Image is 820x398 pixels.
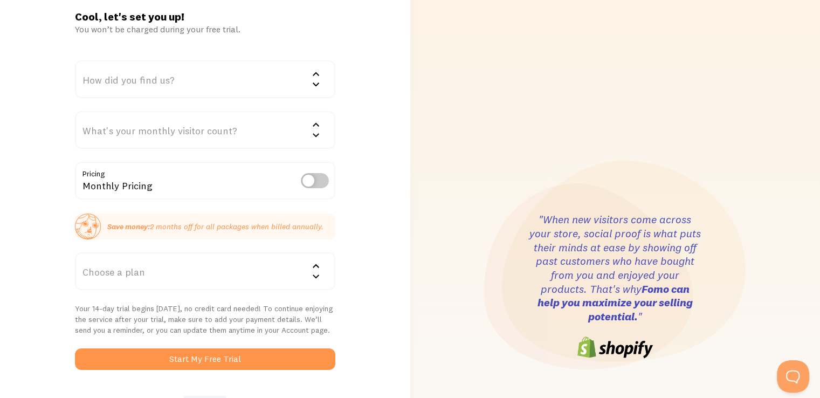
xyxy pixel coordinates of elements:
h1: Cool, let's set you up! [75,10,335,24]
iframe: Help Scout Beacon - Open [777,360,809,393]
div: How did you find us? [75,60,335,98]
p: Your 14-day trial begins [DATE], no credit card needed! To continue enjoying the service after yo... [75,303,335,335]
div: Monthly Pricing [75,162,335,201]
strong: Save money: [107,222,150,231]
div: You won’t be charged during your free trial. [75,24,335,35]
p: 2 months off for all packages when billed annually. [107,221,323,232]
div: What's your monthly visitor count? [75,111,335,149]
img: shopify-logo-6cb0242e8808f3daf4ae861e06351a6977ea544d1a5c563fd64e3e69b7f1d4c4.png [577,337,653,358]
div: Choose a plan [75,252,335,290]
h3: "When new visitors come across your store, social proof is what puts their minds at ease by showi... [529,212,701,324]
button: Start My Free Trial [75,348,335,370]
